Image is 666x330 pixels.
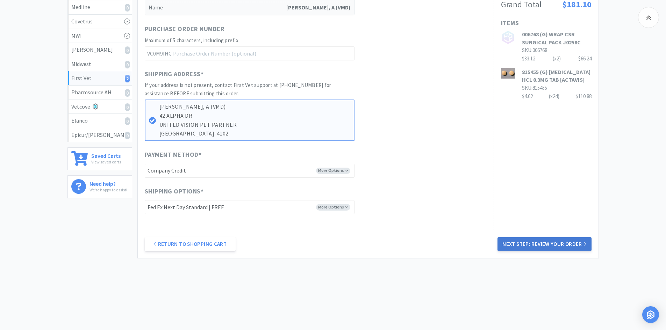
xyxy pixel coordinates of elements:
[68,128,132,142] a: Epicur/[PERSON_NAME]0
[497,237,591,251] button: Next Step: Review Your Order
[125,117,130,125] i: 0
[145,37,240,44] span: Maximum of 5 characters, including prefix.
[501,18,592,28] h1: Items
[125,4,130,12] i: 0
[145,237,236,251] a: Return to Shopping Cart
[71,116,128,125] div: Elanco
[159,120,350,130] p: UNITED VISION PET PARTNER
[71,60,128,69] div: Midwest
[501,30,515,44] img: no_image.png
[68,29,132,43] a: MWI
[145,150,202,160] span: Payment Method *
[145,47,173,60] span: VC0M9IHC
[145,24,225,34] span: Purchase Order Number
[125,103,130,111] i: 0
[125,61,130,68] i: 0
[576,92,592,101] div: $110.88
[71,131,128,140] div: Epicur/[PERSON_NAME]
[71,45,128,54] div: [PERSON_NAME]
[125,89,130,97] i: 0
[68,71,132,86] a: First Vet2
[159,111,350,120] p: 42 ALPHA DR
[68,15,132,29] a: Covetrus
[553,54,561,63] div: (x 2 )
[71,31,128,41] div: MWI
[71,17,128,26] div: Covetrus
[68,100,132,114] a: Vetcove0
[522,92,592,101] div: $4.62
[125,75,130,82] i: 2
[522,47,547,53] span: SKU: 006768
[67,147,132,170] a: Saved CartsView saved carts
[68,57,132,72] a: Midwest0
[549,92,559,101] div: (x 24 )
[91,151,121,159] h6: Saved Carts
[68,0,132,15] a: Medline0
[91,159,121,165] p: View saved carts
[642,306,659,323] div: Open Intercom Messenger
[149,2,351,13] h5: Name
[71,74,128,83] div: First Vet
[578,54,592,63] div: $66.24
[522,54,592,63] div: $33.12
[501,68,515,79] img: full
[125,46,130,54] i: 0
[71,102,128,111] div: Vetcove
[522,68,592,84] h3: 815455 (G) [MEDICAL_DATA] HCL 0.3MG TAB [ACTAVIS]
[68,86,132,100] a: Pharmsource AH0
[145,46,355,60] input: Purchase Order Number (optional)
[125,132,130,139] i: 0
[286,3,351,12] strong: [PERSON_NAME], A (VMD)
[89,179,127,186] h6: Need help?
[522,30,592,46] h3: 006768 (G) WRAP CSR SURGICAL PACK J0258C
[68,43,132,57] a: [PERSON_NAME]0
[145,69,204,79] span: Shipping Address *
[89,186,127,193] p: We're happy to assist!
[159,129,350,138] p: [GEOGRAPHIC_DATA]-4102
[522,85,547,91] span: SKU: 815455
[159,102,350,111] p: [PERSON_NAME], A (VMD)
[71,88,128,97] div: Pharmsource AH
[145,82,331,97] span: If your address is not present, contact First Vet support at [PHONE_NUMBER] for assistance BEFORE...
[145,186,204,197] span: Shipping Options *
[68,114,132,128] a: Elanco0
[71,3,128,12] div: Medline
